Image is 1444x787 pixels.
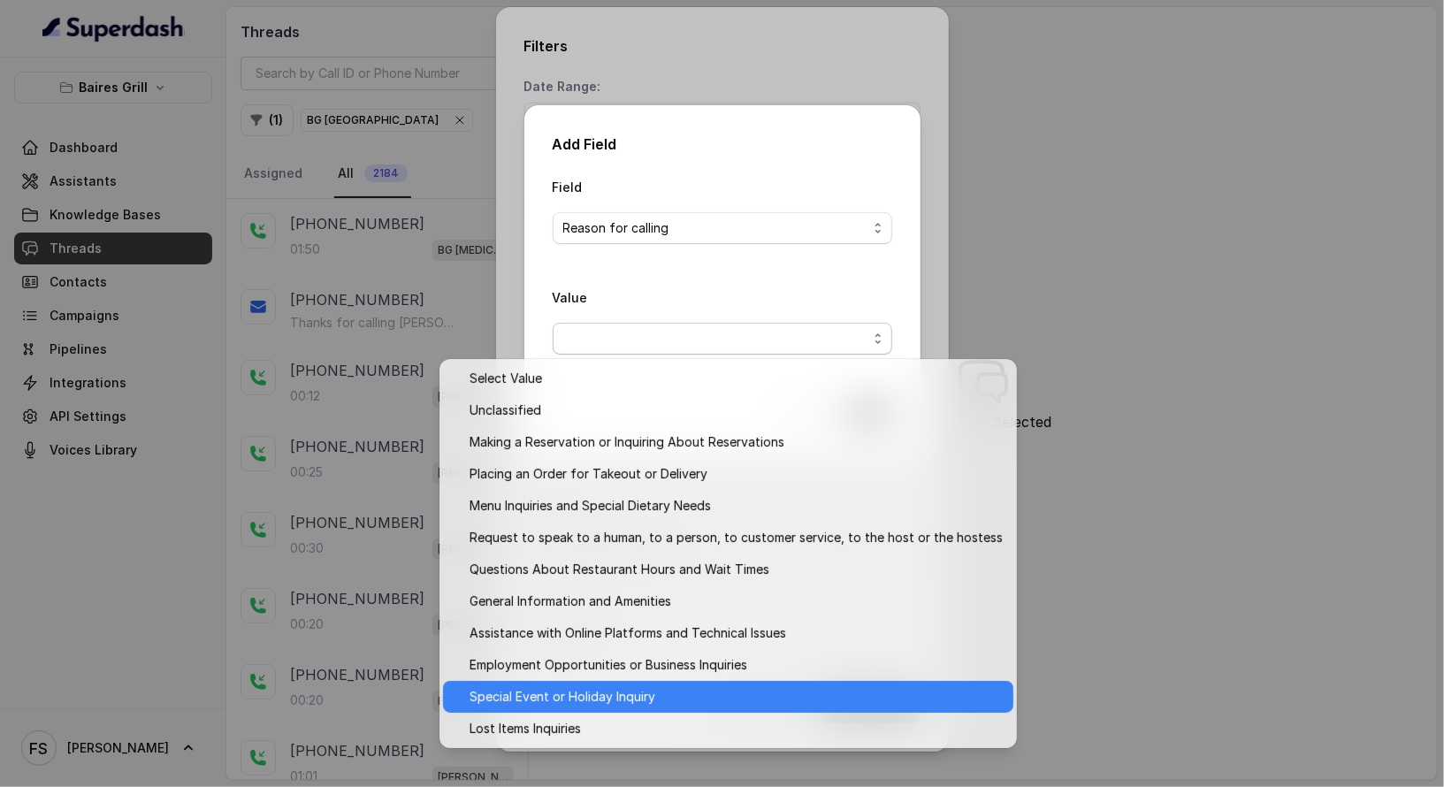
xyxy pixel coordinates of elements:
span: Select Value [470,368,1003,389]
span: Assistance with Online Platforms and Technical Issues [470,623,1003,644]
span: Questions About Restaurant Hours and Wait Times [470,559,1003,580]
span: Employment Opportunities or Business Inquiries [470,654,1003,676]
span: General Information and Amenities [470,591,1003,612]
span: Making a Reservation or Inquiring About Reservations [470,432,1003,453]
span: Unclassified [470,400,1003,421]
span: Menu Inquiries and Special Dietary Needs [470,495,1003,516]
span: Lost Items Inquiries [470,718,1003,739]
span: Special Event or Holiday Inquiry [470,686,1003,707]
span: Request to speak to a human, to a person, to customer service, to the host or the hostess [470,527,1003,548]
span: Placing an Order for Takeout or Delivery [470,463,1003,485]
